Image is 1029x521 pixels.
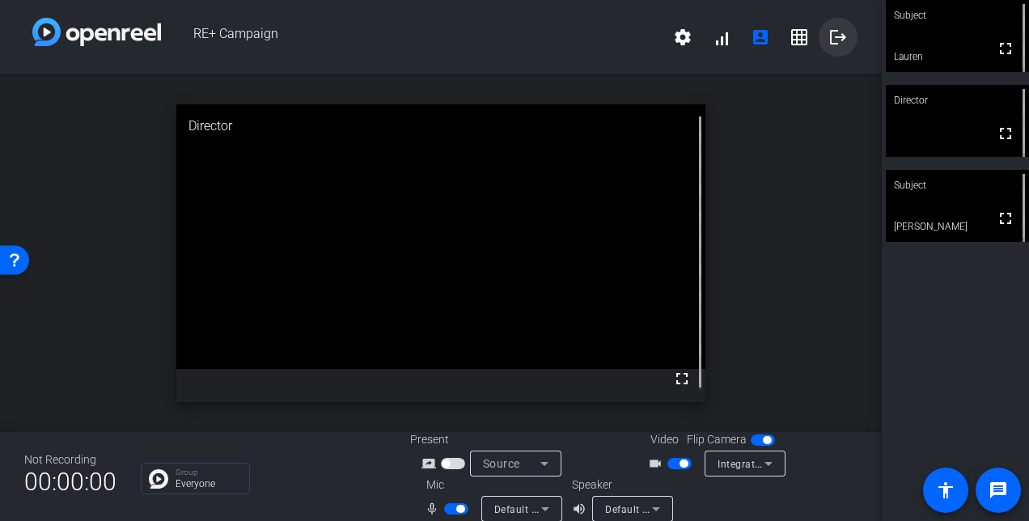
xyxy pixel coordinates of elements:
[996,39,1015,58] mat-icon: fullscreen
[828,28,848,47] mat-icon: logout
[410,477,572,493] div: Mic
[421,454,441,473] mat-icon: screen_share_outline
[176,468,241,477] p: Group
[673,28,692,47] mat-icon: settings
[650,431,679,448] span: Video
[790,28,809,47] mat-icon: grid_on
[989,481,1008,500] mat-icon: message
[572,499,591,519] mat-icon: volume_up
[149,469,168,489] img: Chat Icon
[483,457,520,470] span: Source
[572,477,669,493] div: Speaker
[176,104,705,148] div: Director
[751,28,770,47] mat-icon: account_box
[996,124,1015,143] mat-icon: fullscreen
[425,499,444,519] mat-icon: mic_none
[702,18,741,57] button: signal_cellular_alt
[886,85,1029,116] div: Director
[32,18,161,46] img: white-gradient.svg
[176,479,241,489] p: Everyone
[718,457,866,470] span: Integrated Camera (04f2:b750)
[648,454,667,473] mat-icon: videocam_outline
[161,18,663,57] span: RE+ Campaign
[886,170,1029,201] div: Subject
[24,451,116,468] div: Not Recording
[672,369,692,388] mat-icon: fullscreen
[687,431,747,448] span: Flip Camera
[605,502,780,515] span: Default - Speakers (Realtek(R) Audio)
[410,431,572,448] div: Present
[24,462,116,502] span: 00:00:00
[996,209,1015,228] mat-icon: fullscreen
[494,502,896,515] span: Default - Microphone Array (Intel® Smart Sound Technology for Digital Microphones)
[936,481,955,500] mat-icon: accessibility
